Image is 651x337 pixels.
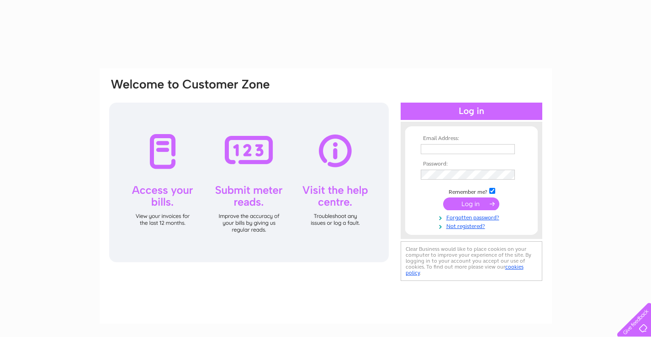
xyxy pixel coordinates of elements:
[418,161,524,167] th: Password:
[406,264,524,276] a: cookies policy
[401,241,542,281] div: Clear Business would like to place cookies on your computer to improve your experience of the sit...
[421,221,524,230] a: Not registered?
[418,187,524,196] td: Remember me?
[418,135,524,142] th: Email Address:
[443,197,499,210] input: Submit
[421,213,524,221] a: Forgotten password?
